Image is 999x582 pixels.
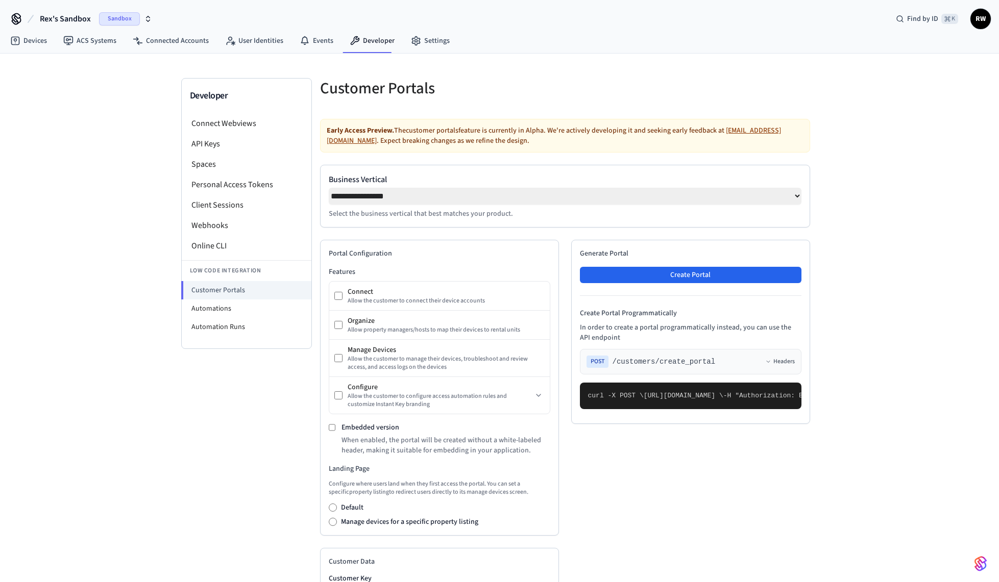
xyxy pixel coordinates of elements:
button: Headers [765,358,795,366]
a: [EMAIL_ADDRESS][DOMAIN_NAME] [327,125,781,146]
span: Find by ID [907,14,938,24]
span: Sandbox [99,12,140,26]
h4: Create Portal Programmatically [580,308,801,318]
span: /customers/create_portal [613,357,716,367]
li: Personal Access Tokens [182,174,311,195]
p: When enabled, the portal will be created without a white-labeled header, making it suitable for e... [342,435,550,456]
div: Allow property managers/hosts to map their devices to rental units [348,326,545,334]
label: Embedded version [342,422,399,433]
h2: Portal Configuration [329,248,550,259]
p: Configure where users land when they first access the portal. You can set a specific property lis... [329,480,550,496]
li: Connect Webviews [182,113,311,134]
a: Connected Accounts [125,32,217,50]
a: Settings [403,32,458,50]
span: [URL][DOMAIN_NAME] \ [644,392,723,399]
li: Customer Portals [181,281,311,299]
h3: Developer [190,89,303,103]
a: User Identities [217,32,291,50]
label: Manage devices for a specific property listing [341,517,478,527]
li: Client Sessions [182,195,311,215]
h2: Customer Data [329,556,550,567]
li: Spaces [182,154,311,174]
li: Low Code Integration [182,260,311,281]
strong: Early Access Preview. [327,125,394,136]
label: Customer Key [329,575,550,582]
img: SeamLogoGradient.69752ec5.svg [974,555,987,572]
li: Automation Runs [182,318,311,336]
a: ACS Systems [55,32,125,50]
a: Devices [2,32,55,50]
div: Organize [348,316,545,326]
div: Configure [348,382,532,392]
button: RW [970,9,991,29]
h5: Customer Portals [320,78,559,99]
div: Allow the customer to connect their device accounts [348,297,545,305]
div: Manage Devices [348,345,545,355]
h3: Features [329,267,550,277]
div: Allow the customer to configure access automation rules and customize Instant Key branding [348,392,532,409]
button: Create Portal [580,267,801,283]
li: Webhooks [182,215,311,236]
h2: Generate Portal [580,248,801,259]
span: curl -X POST \ [588,392,644,399]
h3: Landing Page [329,464,550,474]
li: Online CLI [182,236,311,256]
span: POST [587,356,608,368]
div: Connect [348,287,545,297]
span: ⌘ K [941,14,958,24]
li: API Keys [182,134,311,154]
span: RW [971,10,990,28]
label: Business Vertical [329,173,801,186]
li: Automations [182,299,311,318]
p: Select the business vertical that best matches your product. [329,209,801,219]
div: Find by ID⌘ K [888,10,966,28]
p: In order to create a portal programmatically instead, you can use the API endpoint [580,322,801,343]
span: Rex's Sandbox [40,13,91,25]
a: Events [291,32,342,50]
span: -H "Authorization: Bearer seam_api_key_123456" \ [723,392,914,399]
div: Allow the customer to manage their devices, troubleshoot and review access, and access logs on th... [348,355,545,371]
label: Default [341,502,363,513]
a: Developer [342,32,403,50]
div: The customer portals feature is currently in Alpha. We're actively developing it and seeking earl... [320,119,810,153]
